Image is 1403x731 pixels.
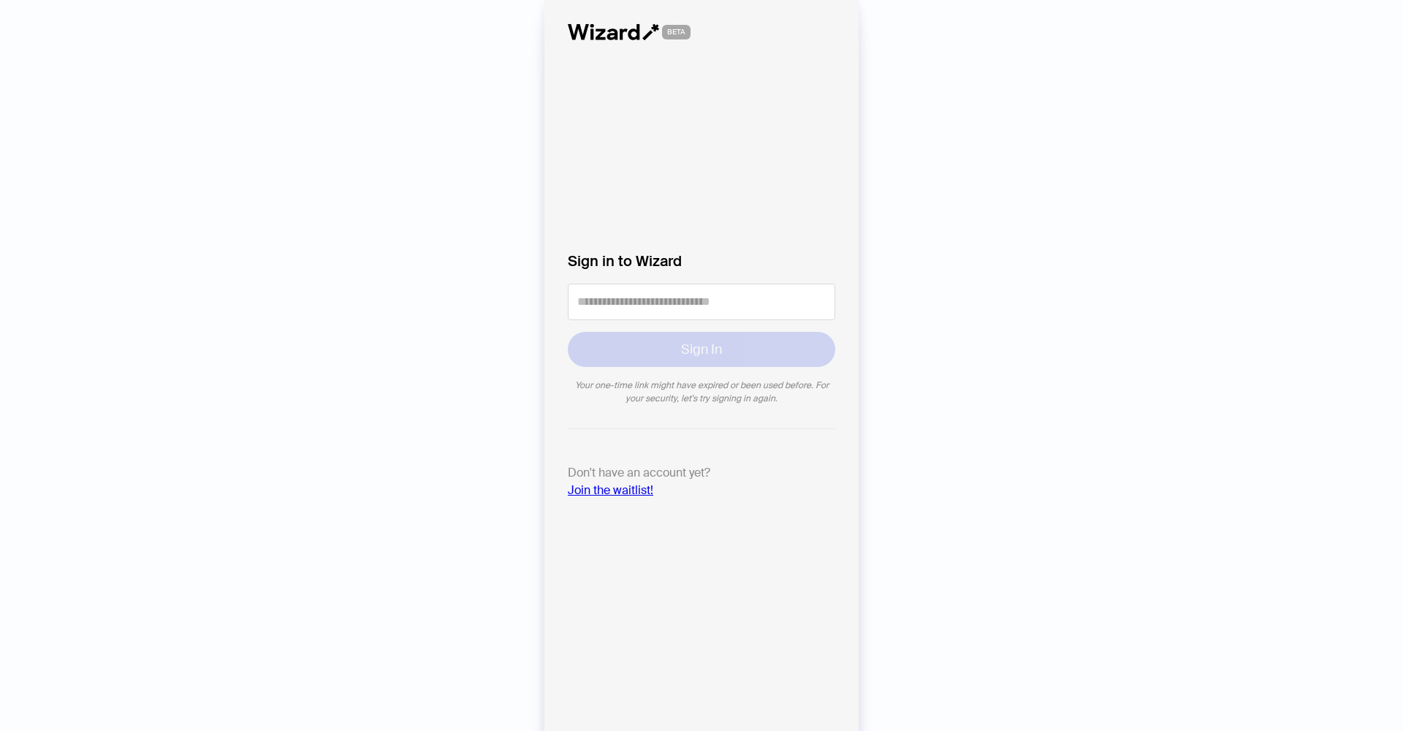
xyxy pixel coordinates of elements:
[662,25,691,39] span: BETA
[568,482,653,498] a: Join the waitlist!
[568,379,835,405] div: Your one-time link might have expired or been used before. For your security, let's try signing i...
[568,332,835,367] button: Sign In
[568,464,835,499] p: Don't have an account yet?
[568,250,835,272] label: Sign in to Wizard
